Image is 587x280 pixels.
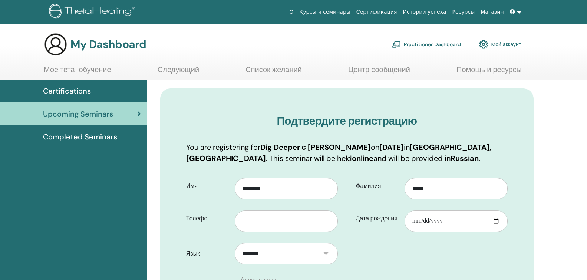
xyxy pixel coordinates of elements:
a: Practitioner Dashboard [392,36,461,53]
h3: My Dashboard [70,38,146,51]
b: Dig Deeper с [PERSON_NAME] [260,142,371,152]
h3: Подтвердите регистрацию [186,114,508,128]
b: online [352,154,373,163]
label: Имя [181,179,235,193]
a: Следующий [158,65,199,80]
a: Помощь и ресурсы [456,65,522,80]
a: Центр сообщений [348,65,410,80]
a: Сертификация [353,5,400,19]
img: logo.png [49,4,138,20]
img: chalkboard-teacher.svg [392,41,401,48]
span: Completed Seminars [43,131,117,142]
label: Фамилия [350,179,405,193]
span: Certifications [43,85,91,97]
p: You are registering for on in . This seminar will be held and will be provided in . [186,142,508,164]
a: Ресурсы [449,5,478,19]
span: Upcoming Seminars [43,108,113,119]
a: Список желаний [245,65,302,80]
label: Телефон [181,212,235,226]
img: generic-user-icon.jpg [44,33,67,56]
img: cog.svg [479,38,488,51]
a: Истории успеха [400,5,449,19]
a: Мое тета-обучение [44,65,111,80]
a: Мой аккаунт [479,36,521,53]
a: Магазин [478,5,507,19]
b: [DATE] [379,142,404,152]
a: О [286,5,296,19]
b: Russian [451,154,479,163]
label: Язык [181,247,235,261]
a: Курсы и семинары [296,5,353,19]
label: Дата рождения [350,212,405,226]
